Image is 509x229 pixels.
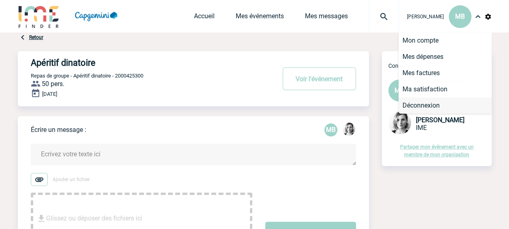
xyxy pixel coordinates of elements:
span: Ajouter un fichier [53,177,90,182]
span: IME [416,124,427,132]
a: Mes factures [398,65,492,81]
div: Lydie TRELLU [342,123,355,137]
span: Repas de groupe - Apéritif dinatoire - 2000425300 [31,73,143,79]
span: [PERSON_NAME] [407,14,444,19]
span: MB [394,86,404,94]
span: MB [455,13,465,20]
a: Mes messages [305,12,348,24]
a: Retour [29,35,43,40]
a: Mes dépenses [398,49,492,65]
h4: Apéritif dinatoire [31,58,251,68]
span: [DATE] [42,91,57,97]
span: [PERSON_NAME] [416,116,464,124]
div: Marie-Aline BLANC [324,123,337,136]
img: file_download.svg [36,214,46,223]
p: MB [324,123,337,136]
li: Déconnexion [398,97,492,114]
img: 103019-1.png [388,112,411,134]
p: Conversation partagée avec : [388,63,492,69]
a: Accueil [194,12,215,24]
span: 50 pers. [42,80,64,88]
button: Voir l'événement [283,67,356,90]
a: Partager mon événement avec un membre de mon organisation [400,144,474,158]
img: 103019-1.png [342,123,355,136]
a: Mes événements [236,12,284,24]
a: Ma satisfaction [398,81,492,97]
img: IME-Finder [18,5,60,28]
a: Mon compte [398,32,492,49]
p: Écrire un message : [31,126,86,134]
